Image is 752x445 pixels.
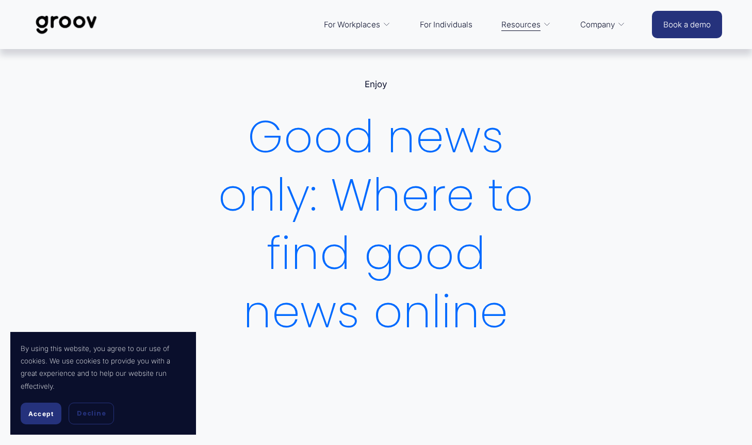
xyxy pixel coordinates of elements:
span: Resources [501,18,541,31]
span: Company [580,18,615,31]
button: Accept [21,403,61,424]
section: Cookie banner [10,332,196,435]
a: folder dropdown [319,12,396,37]
a: Book a demo [652,11,722,38]
a: folder dropdown [496,12,557,37]
span: For Workplaces [324,18,380,31]
h1: Good news only: Where to find good news online [203,107,549,341]
span: Decline [77,409,106,418]
a: For Individuals [415,12,478,37]
span: Accept [28,410,54,418]
a: Enjoy [365,79,387,89]
a: folder dropdown [575,12,631,37]
p: By using this website, you agree to our use of cookies. We use cookies to provide you with a grea... [21,342,186,392]
img: Groov | Workplace Science Platform | Unlock Performance | Drive Results [30,8,103,42]
button: Decline [69,403,114,424]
